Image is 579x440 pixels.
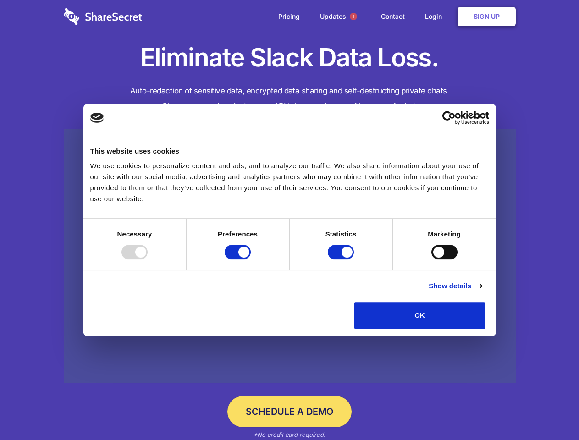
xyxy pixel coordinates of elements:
strong: Necessary [117,230,152,238]
em: *No credit card required. [254,431,325,438]
a: Login [416,2,456,31]
div: This website uses cookies [90,146,489,157]
div: We use cookies to personalize content and ads, and to analyze our traffic. We also share informat... [90,160,489,204]
h1: Eliminate Slack Data Loss. [64,41,516,74]
a: Usercentrics Cookiebot - opens in a new window [409,111,489,125]
strong: Statistics [325,230,357,238]
button: OK [354,302,485,329]
img: logo [90,113,104,123]
span: 1 [350,13,357,20]
a: Pricing [269,2,309,31]
strong: Preferences [218,230,258,238]
a: Schedule a Demo [227,396,352,427]
a: Show details [429,280,482,291]
strong: Marketing [428,230,461,238]
h4: Auto-redaction of sensitive data, encrypted data sharing and self-destructing private chats. Shar... [64,83,516,114]
a: Contact [372,2,414,31]
a: Wistia video thumbnail [64,129,516,384]
a: Sign Up [458,7,516,26]
img: logo-wordmark-white-trans-d4663122ce5f474addd5e946df7df03e33cb6a1c49d2221995e7729f52c070b2.svg [64,8,142,25]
